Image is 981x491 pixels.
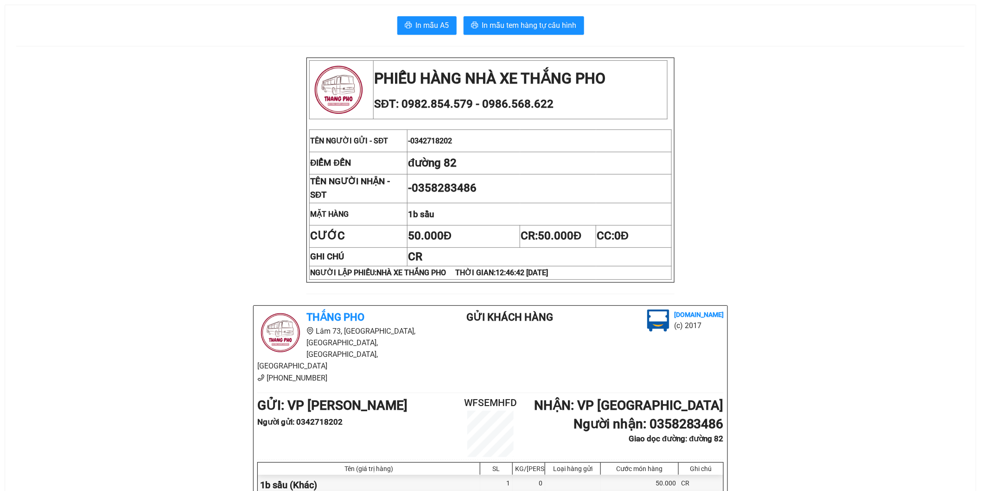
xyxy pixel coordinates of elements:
[681,465,721,472] div: Ghi chú
[257,398,408,413] b: GỬI : VP [PERSON_NAME]
[674,320,724,331] li: (c) 2017
[521,229,581,242] span: CR:
[538,229,581,242] span: 50.000Đ
[306,327,314,335] span: environment
[471,21,478,30] span: printer
[412,181,477,194] span: 0358283486
[306,311,364,323] b: Thắng Pho
[614,229,629,242] span: 0Đ
[408,250,422,263] span: CR
[257,374,265,381] span: phone
[310,136,389,145] span: TÊN NGƯỜI GỬI - SĐT
[573,416,724,432] b: Người nhận : 0358283486
[408,181,477,194] span: -
[674,311,724,318] b: [DOMAIN_NAME]
[408,156,457,169] span: đường 82
[647,310,669,332] img: logo.jpg
[629,434,724,443] b: Giao dọc đường: đường 82
[408,136,452,145] span: -
[482,19,577,31] span: In mẫu tem hàng tự cấu hình
[603,465,676,472] div: Cước món hàng
[310,158,351,168] strong: ĐIỂM ĐẾN
[257,417,343,426] b: Người gửi : 0342718202
[496,268,548,277] span: 12:46:42 [DATE]
[257,325,430,372] li: Lâm 73, [GEOGRAPHIC_DATA], [GEOGRAPHIC_DATA], [GEOGRAPHIC_DATA], [GEOGRAPHIC_DATA]
[408,209,434,220] span: 1b sầu
[452,395,529,411] h2: WFSEMHFD
[374,70,605,87] strong: PHIẾU HÀNG NHÀ XE THẮNG PHO
[408,229,452,242] span: 50.000Đ
[410,136,452,145] span: 0342718202
[548,465,598,472] div: Loại hàng gửi
[515,465,542,472] div: KG/[PERSON_NAME]
[416,19,449,31] span: In mẫu A5
[310,61,367,118] img: logo
[464,16,584,35] button: printerIn mẫu tem hàng tự cấu hình
[467,311,554,323] b: Gửi khách hàng
[310,268,548,277] strong: NGƯỜI LẬP PHIẾU:
[405,21,412,30] span: printer
[310,210,349,219] strong: MẶT HÀNG
[376,268,548,277] span: NHÀ XE THẮNG PHO THỜI GIAN:
[374,97,554,110] span: SĐT: 0982.854.579 - 0986.568.622
[397,16,457,35] button: printerIn mẫu A5
[257,372,430,384] li: [PHONE_NUMBER]
[260,465,478,472] div: Tên (giá trị hàng)
[310,252,344,262] strong: GHI CHÚ
[597,229,629,242] span: CC:
[310,229,345,242] strong: CƯỚC
[534,398,724,413] b: NHẬN : VP [GEOGRAPHIC_DATA]
[257,310,304,356] img: logo.jpg
[310,176,390,200] strong: TÊN NGƯỜI NHẬN - SĐT
[483,465,510,472] div: SL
